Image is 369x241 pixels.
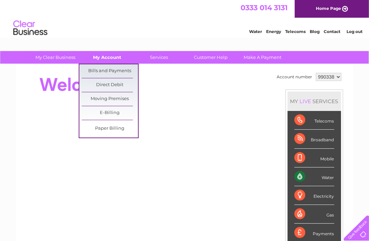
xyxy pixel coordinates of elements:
div: Electricity [294,186,334,205]
div: Mobile [294,149,334,167]
a: Telecoms [285,29,306,34]
a: Log out [347,29,363,34]
div: Gas [294,205,334,224]
a: E-Billing [82,106,138,120]
div: Clear Business is a trading name of Verastar Limited (registered in [GEOGRAPHIC_DATA] No. 3667643... [24,4,346,33]
a: Direct Debit [82,78,138,92]
a: Services [131,51,187,64]
div: Broadband [294,130,334,148]
a: Customer Help [183,51,239,64]
a: Moving Premises [82,92,138,106]
a: Blog [310,29,320,34]
div: Telecoms [294,111,334,130]
a: Energy [266,29,281,34]
a: Paper Billing [82,122,138,135]
a: Water [249,29,262,34]
div: MY SERVICES [288,92,341,111]
a: Make A Payment [234,51,291,64]
a: Contact [324,29,340,34]
a: My Clear Business [27,51,83,64]
td: Account number [275,71,314,83]
a: Bills and Payments [82,64,138,78]
a: My Account [79,51,135,64]
a: 0333 014 3131 [241,3,288,12]
div: LIVE [298,98,313,105]
img: logo.png [13,18,48,38]
div: Water [294,167,334,186]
